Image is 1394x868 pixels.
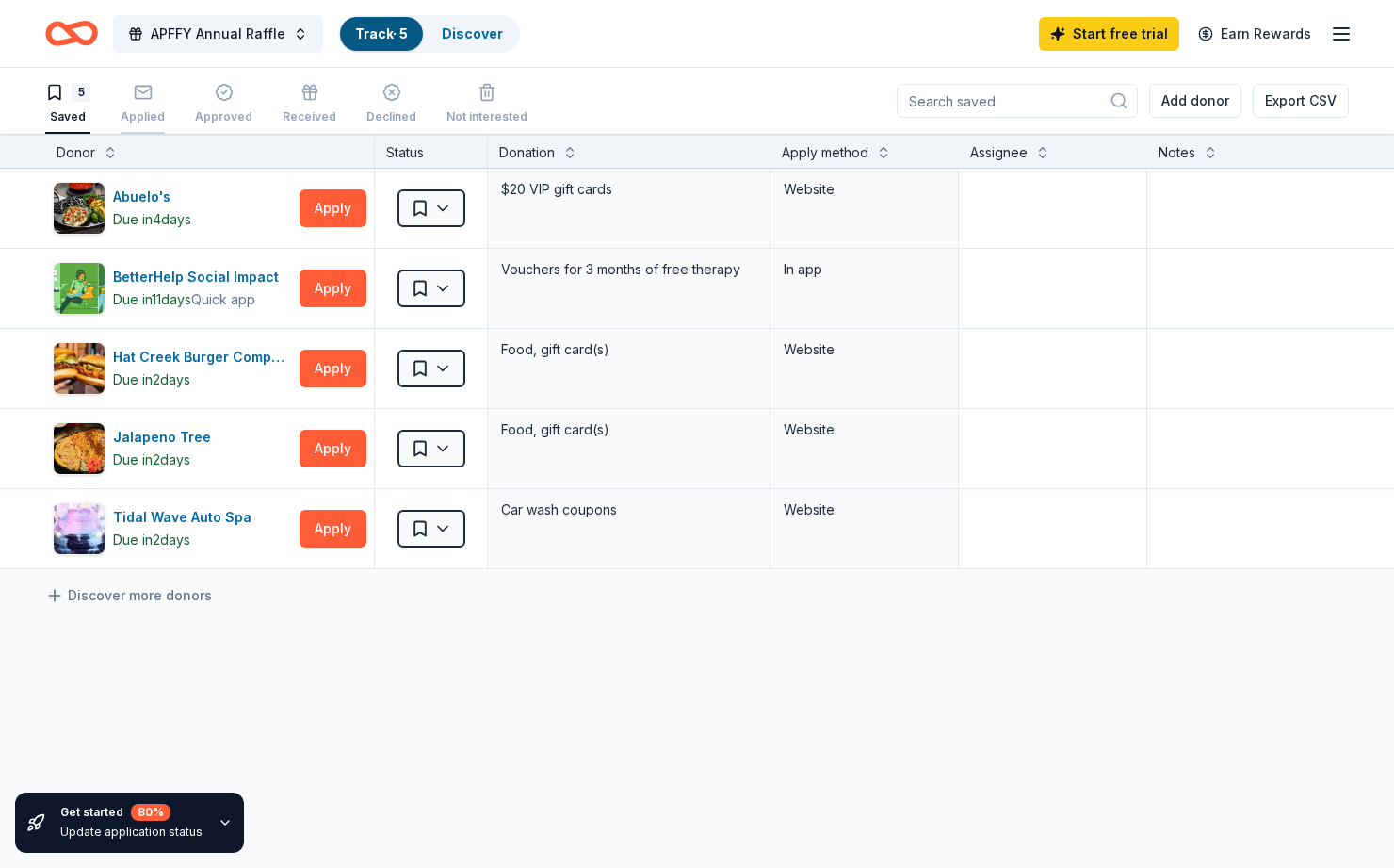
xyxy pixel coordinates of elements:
[1187,17,1322,51] a: Earn Rewards
[54,263,105,314] img: Image for BetterHelp Social Impact
[1253,84,1349,118] button: Export CSV
[121,109,165,124] div: Applied
[283,109,336,124] div: Received
[366,109,416,124] div: Declined
[45,109,90,124] div: Saved
[1159,141,1195,164] div: Notes
[53,182,292,235] button: Image for Abuelo's Abuelo'sDue in4days
[499,141,555,164] div: Donation
[366,75,416,134] button: Declined
[784,338,945,361] div: Website
[283,75,336,134] button: Received
[499,256,758,283] div: Vouchers for 3 months of free therapy
[446,75,527,134] button: Not interested
[442,25,503,41] a: Discover
[300,189,366,227] button: Apply
[113,208,191,231] div: Due in 4 days
[499,176,758,203] div: $20 VIP gift cards
[195,109,252,124] div: Approved
[113,529,190,551] div: Due in 2 days
[113,368,190,391] div: Due in 2 days
[54,343,105,394] img: Image for Hat Creek Burger Company
[53,262,292,315] button: Image for BetterHelp Social ImpactBetterHelp Social ImpactDue in11daysQuick app
[54,183,105,234] img: Image for Abuelo's
[1149,84,1241,118] button: Add donor
[1039,17,1179,51] a: Start free trial
[300,430,366,467] button: Apply
[355,25,408,41] a: Track· 5
[782,141,868,164] div: Apply method
[499,497,758,523] div: Car wash coupons
[45,11,98,56] a: Home
[113,266,286,288] div: BetterHelp Social Impact
[195,75,252,134] button: Approved
[499,336,758,363] div: Food, gift card(s)
[113,506,259,529] div: Tidal Wave Auto Spa
[113,449,190,471] div: Due in 2 days
[970,141,1028,164] div: Assignee
[45,75,90,134] button: 5Saved
[113,15,323,53] button: APFFY Annual Raffle
[45,584,212,607] a: Discover more donors
[72,83,90,102] div: 5
[113,186,191,208] div: Abuelo's
[784,258,945,281] div: In app
[897,84,1138,118] input: Search saved
[121,75,165,134] button: Applied
[784,499,945,521] div: Website
[113,346,292,368] div: Hat Creek Burger Company
[53,342,292,395] button: Image for Hat Creek Burger CompanyHat Creek Burger CompanyDue in2days
[784,418,945,441] div: Website
[784,178,945,201] div: Website
[446,109,527,124] div: Not interested
[300,510,366,548] button: Apply
[60,804,203,821] div: Get started
[191,290,255,309] div: Quick app
[499,417,758,443] div: Food, gift card(s)
[300,350,366,387] button: Apply
[131,804,170,821] div: 80 %
[57,141,95,164] div: Donor
[53,422,292,475] button: Image for Jalapeno TreeJalapeno TreeDue in2days
[113,426,219,449] div: Jalapeno Tree
[151,23,285,45] span: APFFY Annual Raffle
[53,502,292,555] button: Image for Tidal Wave Auto SpaTidal Wave Auto SpaDue in2days
[338,15,520,53] button: Track· 5Discover
[300,270,366,307] button: Apply
[113,288,191,311] div: Due in 11 days
[54,503,105,554] img: Image for Tidal Wave Auto Spa
[54,423,105,474] img: Image for Jalapeno Tree
[60,825,203,840] div: Update application status
[375,134,488,168] div: Status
